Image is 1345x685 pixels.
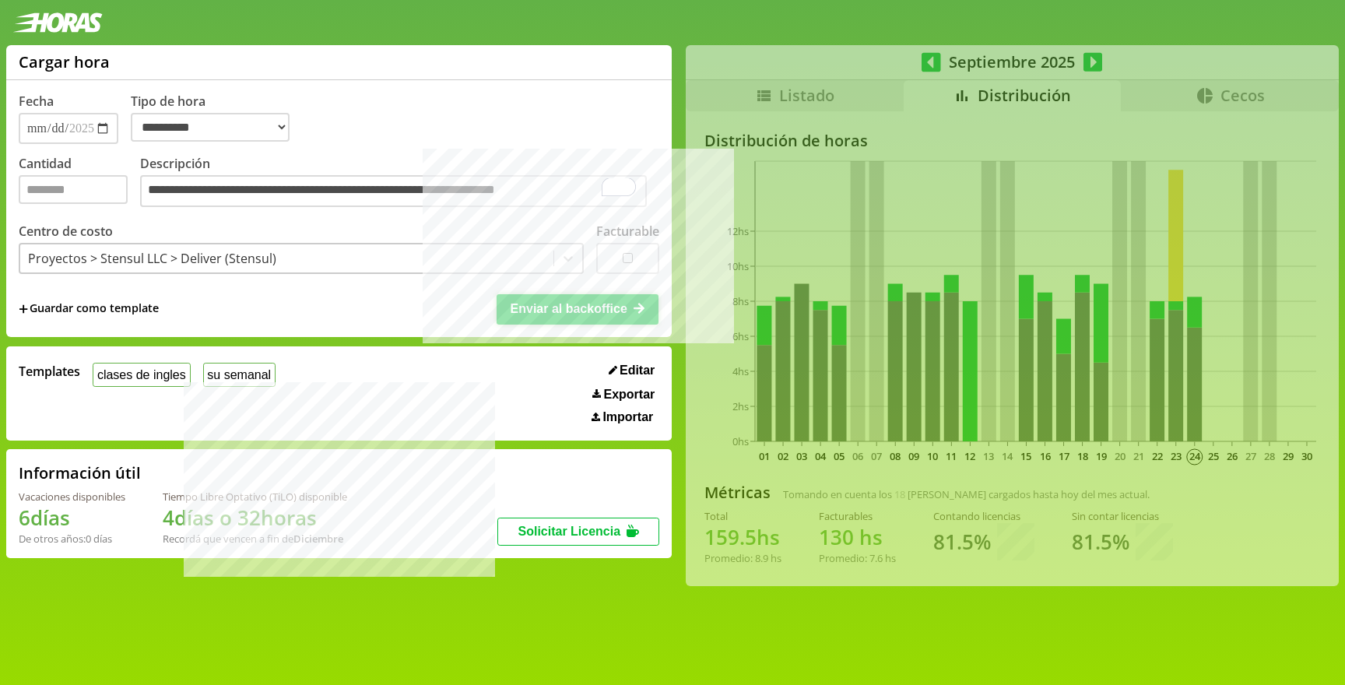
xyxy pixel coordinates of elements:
[596,223,659,240] label: Facturable
[511,302,627,315] span: Enviar al backoffice
[19,300,159,318] span: +Guardar como template
[19,300,28,318] span: +
[203,363,276,387] button: su semanal
[19,51,110,72] h1: Cargar hora
[140,155,659,212] label: Descripción
[293,532,343,546] b: Diciembre
[28,250,276,267] div: Proyectos > Stensul LLC > Deliver (Stensul)
[602,410,653,424] span: Importar
[19,363,80,380] span: Templates
[497,294,658,324] button: Enviar al backoffice
[19,504,125,532] h1: 6 días
[588,387,659,402] button: Exportar
[620,364,655,378] span: Editar
[163,532,347,546] div: Recordá que vencen a fin de
[12,12,103,33] img: logotipo
[93,363,190,387] button: clases de ingles
[604,388,655,402] span: Exportar
[19,490,125,504] div: Vacaciones disponibles
[19,223,113,240] label: Centro de costo
[163,504,347,532] h1: 4 días o 32 horas
[518,525,620,538] span: Solicitar Licencia
[19,155,140,212] label: Cantidad
[19,93,54,110] label: Fecha
[604,363,660,378] button: Editar
[19,462,141,483] h2: Información útil
[19,175,128,204] input: Cantidad
[140,175,647,208] textarea: To enrich screen reader interactions, please activate Accessibility in Grammarly extension settings
[163,490,347,504] div: Tiempo Libre Optativo (TiLO) disponible
[131,93,302,144] label: Tipo de hora
[131,113,290,142] select: Tipo de hora
[497,518,659,546] button: Solicitar Licencia
[19,532,125,546] div: De otros años: 0 días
